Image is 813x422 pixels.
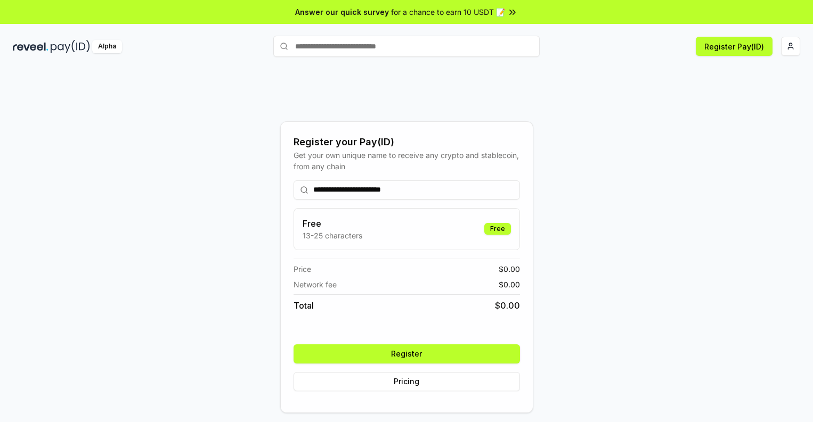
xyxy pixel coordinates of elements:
[294,299,314,312] span: Total
[484,223,511,235] div: Free
[294,135,520,150] div: Register your Pay(ID)
[303,217,362,230] h3: Free
[92,40,122,53] div: Alpha
[303,230,362,241] p: 13-25 characters
[495,299,520,312] span: $ 0.00
[13,40,48,53] img: reveel_dark
[696,37,773,56] button: Register Pay(ID)
[391,6,505,18] span: for a chance to earn 10 USDT 📝
[294,372,520,391] button: Pricing
[499,279,520,290] span: $ 0.00
[294,279,337,290] span: Network fee
[51,40,90,53] img: pay_id
[294,150,520,172] div: Get your own unique name to receive any crypto and stablecoin, from any chain
[295,6,389,18] span: Answer our quick survey
[294,344,520,363] button: Register
[499,263,520,275] span: $ 0.00
[294,263,311,275] span: Price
